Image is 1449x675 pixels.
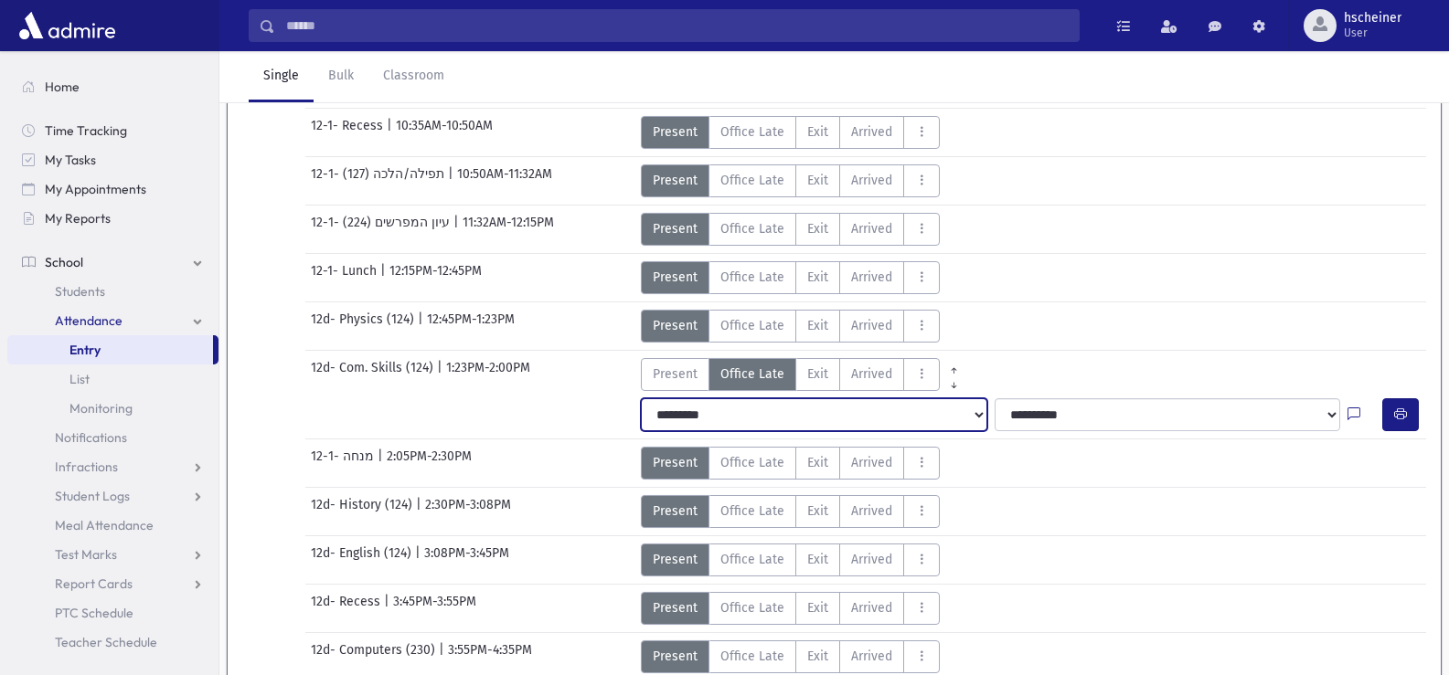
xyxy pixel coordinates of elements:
[7,116,218,145] a: Time Tracking
[448,164,457,197] span: |
[55,283,105,300] span: Students
[311,310,418,343] span: 12d- Physics (124)
[45,254,83,270] span: School
[851,171,892,190] span: Arrived
[641,543,940,576] div: AttTypes
[311,358,437,391] span: 12d- Com. Skills (124)
[425,495,511,528] span: 2:30PM-3:08PM
[45,181,146,197] span: My Appointments
[311,447,378,480] span: 12-1- מנחה
[311,261,380,294] span: 12-1- Lunch
[7,174,218,204] a: My Appointments
[641,261,940,294] div: AttTypes
[653,268,698,287] span: Present
[15,7,120,44] img: AdmirePro
[439,640,448,673] span: |
[653,364,698,384] span: Present
[653,598,698,617] span: Present
[311,213,453,246] span: 12-1- עיון המפרשים (224)
[851,598,892,617] span: Arrived
[851,219,892,238] span: Arrived
[378,447,387,480] span: |
[389,261,482,294] span: 12:15PM-12:45PM
[851,364,892,384] span: Arrived
[720,316,784,335] span: Office Late
[368,51,459,102] a: Classroom
[311,116,387,149] span: 12-1- Recess
[384,592,393,625] span: |
[720,647,784,666] span: Office Late
[851,122,892,142] span: Arrived
[720,550,784,569] span: Office Late
[7,569,218,598] a: Report Cards
[418,310,427,343] span: |
[311,543,415,576] span: 12d- English (124)
[1344,26,1401,40] span: User
[7,72,218,101] a: Home
[380,261,389,294] span: |
[720,598,784,617] span: Office Late
[311,495,416,528] span: 12d- History (124)
[311,592,384,625] span: 12d- Recess
[807,598,828,617] span: Exit
[7,481,218,511] a: Student Logs
[55,312,123,329] span: Attendance
[653,122,698,142] span: Present
[7,306,218,335] a: Attendance
[55,429,127,446] span: Notifications
[45,122,127,139] span: Time Tracking
[807,122,828,142] span: Exit
[851,316,892,335] span: Arrived
[415,543,424,576] span: |
[7,511,218,540] a: Meal Attendance
[641,213,940,246] div: AttTypes
[45,152,96,168] span: My Tasks
[807,268,828,287] span: Exit
[653,219,698,238] span: Present
[807,501,828,521] span: Exit
[851,501,892,521] span: Arrived
[7,598,218,628] a: PTC Schedule
[7,364,218,394] a: List
[720,171,784,190] span: Office Late
[69,342,101,358] span: Entry
[7,452,218,481] a: Infractions
[7,145,218,174] a: My Tasks
[720,364,784,384] span: Office Late
[7,540,218,569] a: Test Marks
[55,575,133,592] span: Report Cards
[7,628,218,657] a: Teacher Schedule
[7,204,218,233] a: My Reports
[7,423,218,452] a: Notifications
[311,164,448,197] span: 12-1- תפילה/הלכה (127)
[641,447,940,480] div: AttTypes
[7,277,218,306] a: Students
[720,501,784,521] span: Office Late
[807,550,828,569] span: Exit
[653,453,698,472] span: Present
[311,640,439,673] span: 12d- Computers (230)
[720,219,784,238] span: Office Late
[807,364,828,384] span: Exit
[55,546,117,563] span: Test Marks
[641,116,940,149] div: AttTypes
[55,634,157,650] span: Teacher Schedule
[69,371,90,387] span: List
[275,9,1079,42] input: Search
[641,164,940,197] div: AttTypes
[463,213,554,246] span: 11:32AM-12:15PM
[387,116,396,149] span: |
[641,592,940,625] div: AttTypes
[807,316,828,335] span: Exit
[387,447,472,480] span: 2:05PM-2:30PM
[641,310,940,343] div: AttTypes
[720,268,784,287] span: Office Late
[851,453,892,472] span: Arrived
[653,171,698,190] span: Present
[641,358,968,391] div: AttTypes
[807,453,828,472] span: Exit
[446,358,530,391] span: 1:23PM-2:00PM
[7,394,218,423] a: Monitoring
[807,219,828,238] span: Exit
[1344,11,1401,26] span: hscheiner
